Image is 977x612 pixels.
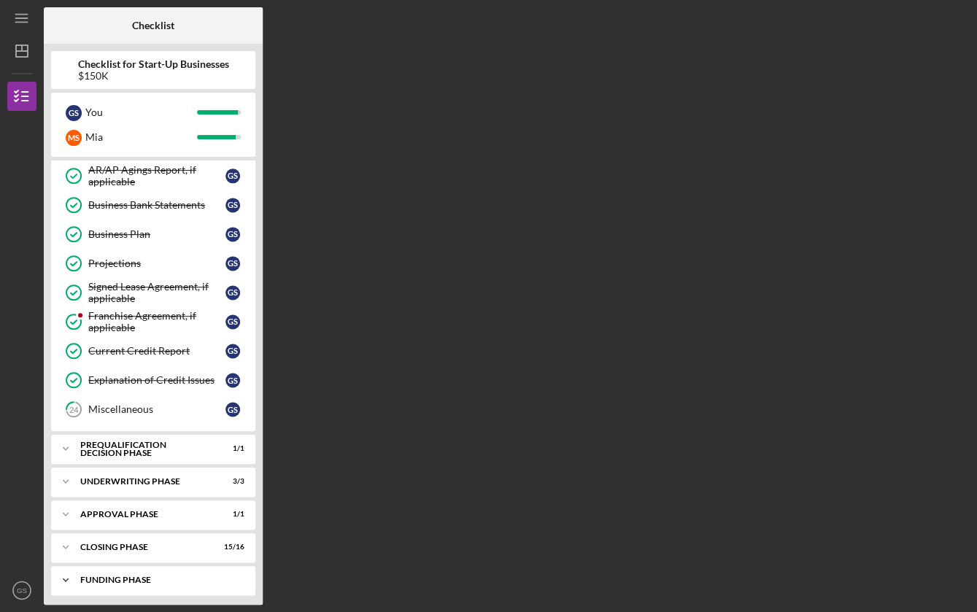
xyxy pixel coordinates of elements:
div: Business Bank Statements [88,199,225,211]
div: M S [66,130,82,146]
div: G S [225,256,240,271]
div: G S [225,402,240,417]
div: G S [225,169,240,183]
div: G S [225,314,240,329]
div: Prequalification Decision Phase [80,441,208,457]
div: 15 / 16 [218,543,244,551]
b: Checklist [132,20,174,31]
div: Projections [88,257,225,269]
div: Closing Phase [80,543,208,551]
div: $150K [78,70,229,82]
a: Business PlanGS [58,220,248,249]
div: Approval Phase [80,510,208,519]
div: 1 / 1 [218,510,244,519]
a: 24MiscellaneousGS [58,395,248,424]
div: G S [225,373,240,387]
div: Explanation of Credit Issues [88,374,225,386]
div: 1 / 1 [218,444,244,453]
div: You [85,100,197,125]
div: Underwriting Phase [80,477,208,486]
div: AR/AP Agings Report, if applicable [88,164,225,187]
div: Business Plan [88,228,225,240]
div: Franchise Agreement, if applicable [88,310,225,333]
div: G S [225,227,240,241]
a: Franchise Agreement, if applicableGS [58,307,248,336]
div: G S [225,344,240,358]
a: Explanation of Credit IssuesGS [58,365,248,395]
div: Current Credit Report [88,345,225,357]
a: Business Bank StatementsGS [58,190,248,220]
a: ProjectionsGS [58,249,248,278]
b: Checklist for Start-Up Businesses [78,58,229,70]
tspan: 24 [69,405,79,414]
div: Miscellaneous [88,403,225,415]
div: G S [66,105,82,121]
text: GS [17,586,27,594]
a: AR/AP Agings Report, if applicableGS [58,161,248,190]
div: Signed Lease Agreement, if applicable [88,281,225,304]
div: Funding Phase [80,576,237,584]
div: 3 / 3 [218,477,244,486]
a: Signed Lease Agreement, if applicableGS [58,278,248,307]
a: Current Credit ReportGS [58,336,248,365]
button: GS [7,576,36,605]
div: G S [225,198,240,212]
div: Mia [85,125,197,150]
div: G S [225,285,240,300]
